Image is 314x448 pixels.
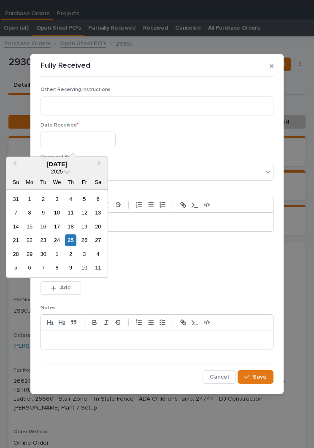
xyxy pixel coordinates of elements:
[24,176,35,188] div: Mo
[38,207,49,218] div: Choose Tuesday, September 9th, 2025
[92,248,104,260] div: Choose Saturday, October 4th, 2025
[6,160,108,168] div: [DATE]
[38,248,49,260] div: Choose Tuesday, September 30th, 2025
[51,168,63,175] span: 2025
[38,234,49,246] div: Choose Tuesday, September 23rd, 2025
[78,221,90,232] div: Choose Friday, September 19th, 2025
[24,234,35,246] div: Choose Monday, September 22nd, 2025
[92,176,104,188] div: Sa
[65,221,76,232] div: Choose Thursday, September 18th, 2025
[24,193,35,205] div: Choose Monday, September 1st, 2025
[65,262,76,273] div: Choose Thursday, October 9th, 2025
[92,193,104,205] div: Choose Saturday, September 6th, 2025
[10,193,22,205] div: Choose Sunday, August 31st, 2025
[253,373,267,381] span: Save
[41,281,81,295] button: Add
[38,176,49,188] div: Tu
[51,193,62,205] div: Choose Wednesday, September 3rd, 2025
[51,248,62,260] div: Choose Wednesday, October 1st, 2025
[65,234,76,246] div: Choose Thursday, September 25th, 2025
[24,221,35,232] div: Choose Monday, September 15th, 2025
[24,248,35,260] div: Choose Monday, September 29th, 2025
[65,248,76,260] div: Choose Thursday, October 2nd, 2025
[92,262,104,273] div: Choose Saturday, October 11th, 2025
[78,193,90,205] div: Choose Friday, September 5th, 2025
[51,234,62,246] div: Choose Wednesday, September 24th, 2025
[51,221,62,232] div: Choose Wednesday, September 17th, 2025
[238,370,273,384] button: Save
[10,207,22,218] div: Choose Sunday, September 7th, 2025
[41,123,79,128] span: Date Received
[24,207,35,218] div: Choose Monday, September 8th, 2025
[78,248,90,260] div: Choose Friday, October 3rd, 2025
[78,234,90,246] div: Choose Friday, September 26th, 2025
[51,207,62,218] div: Choose Wednesday, September 10th, 2025
[7,158,21,171] button: Previous Month
[24,262,35,273] div: Choose Monday, October 6th, 2025
[78,207,90,218] div: Choose Friday, September 12th, 2025
[65,207,76,218] div: Choose Thursday, September 11th, 2025
[92,207,104,218] div: Choose Saturday, September 13th, 2025
[51,262,62,273] div: Choose Wednesday, October 8th, 2025
[41,87,111,92] span: Other: Receiving Instructions
[78,176,90,188] div: Fr
[210,373,229,381] span: Cancel
[38,193,49,205] div: Choose Tuesday, September 2nd, 2025
[10,176,22,188] div: Su
[93,158,107,171] button: Next Month
[92,221,104,232] div: Choose Saturday, September 20th, 2025
[203,370,236,384] button: Cancel
[65,176,76,188] div: Th
[10,221,22,232] div: Choose Sunday, September 14th, 2025
[38,262,49,273] div: Choose Tuesday, October 7th, 2025
[10,234,22,246] div: Choose Sunday, September 21st, 2025
[51,176,62,188] div: We
[41,305,56,311] span: Notes
[41,61,90,71] p: Fully Received
[10,262,22,273] div: Choose Sunday, October 5th, 2025
[10,248,22,260] div: Choose Sunday, September 28th, 2025
[78,262,90,273] div: Choose Friday, October 10th, 2025
[92,234,104,246] div: Choose Saturday, September 27th, 2025
[38,221,49,232] div: Choose Tuesday, September 16th, 2025
[65,193,76,205] div: Choose Thursday, September 4th, 2025
[9,192,105,275] div: month 2025-09
[60,284,70,291] span: Add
